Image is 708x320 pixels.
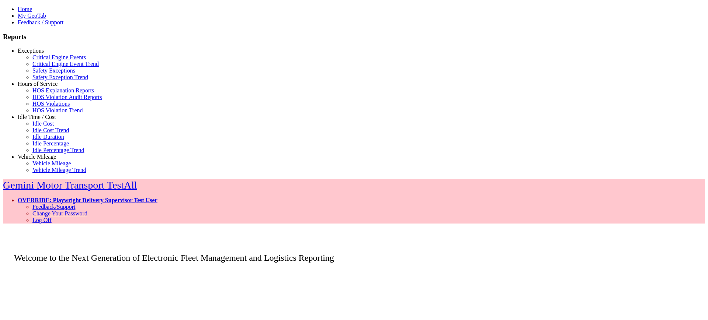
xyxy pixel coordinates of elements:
[18,114,56,120] a: Idle Time / Cost
[18,19,63,25] a: Feedback / Support
[32,204,75,210] a: Feedback/Support
[32,147,84,153] a: Idle Percentage Trend
[32,94,102,100] a: HOS Violation Audit Reports
[32,120,54,127] a: Idle Cost
[32,210,87,217] a: Change Your Password
[18,6,32,12] a: Home
[32,101,70,107] a: HOS Violations
[3,242,705,263] p: Welcome to the Next Generation of Electronic Fleet Management and Logistics Reporting
[32,54,86,60] a: Critical Engine Events
[3,179,137,191] a: Gemini Motor Transport TestAll
[32,107,83,113] a: HOS Violation Trend
[32,61,99,67] a: Critical Engine Event Trend
[32,127,69,133] a: Idle Cost Trend
[32,67,75,74] a: Safety Exceptions
[32,160,71,166] a: Vehicle Mileage
[32,134,64,140] a: Idle Duration
[32,217,52,223] a: Log Off
[32,167,86,173] a: Vehicle Mileage Trend
[18,81,58,87] a: Hours of Service
[32,74,88,80] a: Safety Exception Trend
[18,48,44,54] a: Exceptions
[32,140,69,147] a: Idle Percentage
[32,87,94,94] a: HOS Explanation Reports
[18,13,46,19] a: My GeoTab
[3,33,705,41] h3: Reports
[18,197,157,203] a: OVERRIDE: Playwright Delivery Supervisor Test User
[18,154,56,160] a: Vehicle Mileage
